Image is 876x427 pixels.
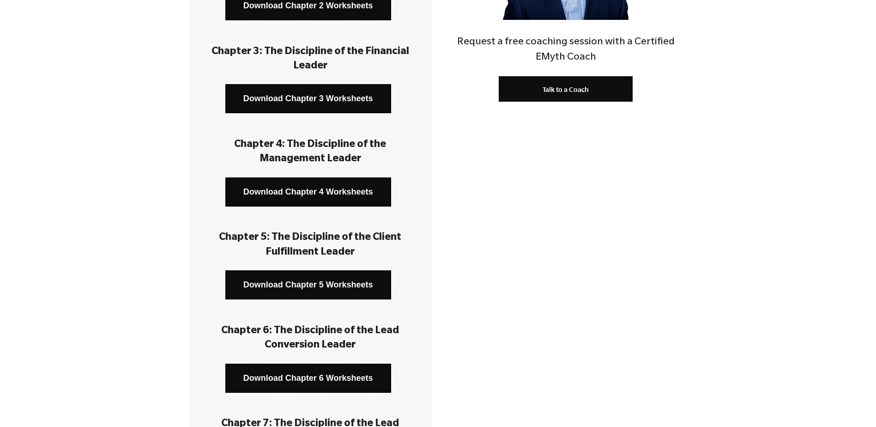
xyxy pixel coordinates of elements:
[444,35,687,66] h4: Request a free coaching session with a Certified EMyth Coach
[225,84,391,113] a: Download Chapter 3 Worksheets
[203,45,418,74] h3: Chapter 3: The Discipline of the Financial Leader
[225,177,391,207] a: Download Chapter 4 Worksheets
[670,360,876,427] iframe: Chat Widget
[225,270,391,299] a: Download Chapter 5 Worksheets
[543,85,589,93] span: Talk to a Coach
[203,138,418,167] h3: Chapter 4: The Discipline of the Management Leader
[225,364,391,393] a: Download Chapter 6 Worksheets
[203,324,418,353] h3: Chapter 6: The Discipline of the Lead Conversion Leader
[499,76,633,102] a: Talk to a Coach
[203,231,418,260] h3: Chapter 5: The Discipline of the Client Fulfillment Leader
